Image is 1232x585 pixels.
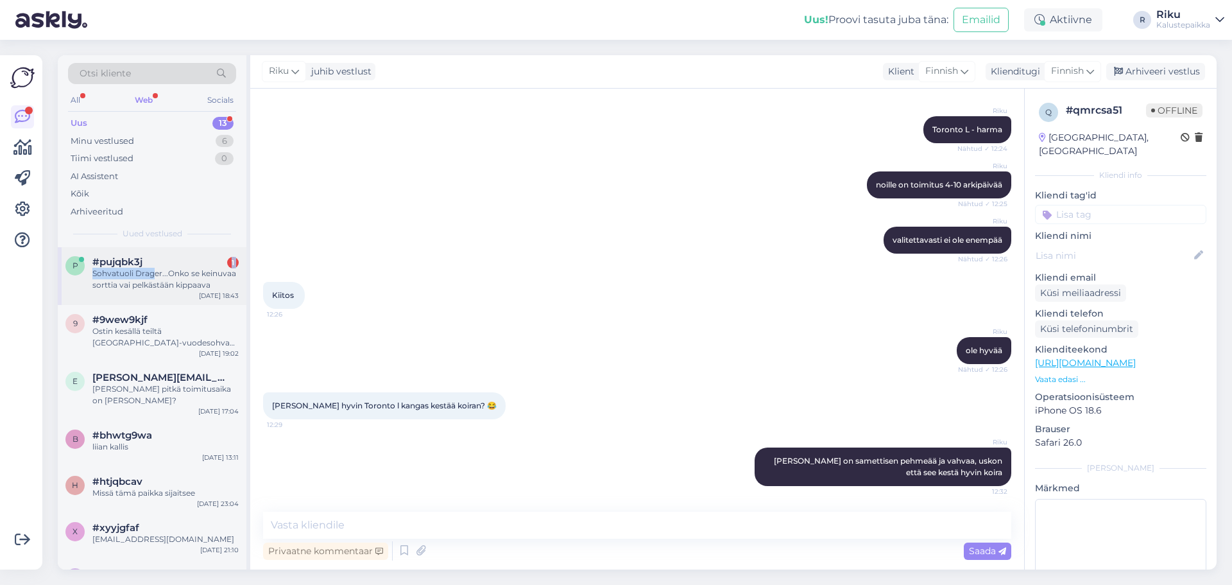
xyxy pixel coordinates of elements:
p: Klienditeekond [1035,343,1206,356]
div: 6 [216,135,234,148]
div: [DATE] 19:02 [199,349,239,358]
div: 0 [215,152,234,165]
div: [DATE] 17:04 [198,406,239,416]
span: Otsi kliente [80,67,131,80]
div: Sohvatuoli Drager...Onko se keinuvaa sorttia vai pelkästään kippaava [92,268,239,291]
div: Proovi tasuta juba täna: [804,12,948,28]
span: [PERSON_NAME] hyvin Toronto l kangas kestää koiran? 😂 [272,401,497,410]
span: 9 [73,319,78,328]
span: Offline [1146,103,1202,118]
div: Ostin kesällä teiltä [GEOGRAPHIC_DATA]-vuodesohvan. Toimittajilta puuttui silloin kokoamisohjeet ... [92,326,239,349]
div: Arhiveeritud [71,205,123,218]
div: [GEOGRAPHIC_DATA], [GEOGRAPHIC_DATA] [1039,131,1181,158]
div: [DATE] 23:04 [197,499,239,509]
div: 13 [212,117,234,130]
div: R [1133,11,1151,29]
p: Safari 26.0 [1035,436,1206,450]
div: Uus [71,117,87,130]
span: 12:32 [959,487,1007,496]
span: Nähtud ✓ 12:26 [958,365,1007,374]
div: Küsi meiliaadressi [1035,284,1126,302]
div: [DATE] 18:43 [199,291,239,301]
div: Küsi telefoninumbrit [1035,320,1138,338]
div: Socials [205,92,236,109]
span: x [73,527,78,536]
p: Brauser [1035,423,1206,436]
img: Askly Logo [10,65,35,90]
span: Riku [959,216,1007,226]
span: Finnish [1051,64,1084,78]
p: Kliendi telefon [1035,307,1206,320]
div: [EMAIL_ADDRESS][DOMAIN_NAME] [92,534,239,545]
div: [PERSON_NAME] pitkä toimitusaika on [PERSON_NAME]? [92,383,239,406]
input: Lisa nimi [1036,249,1192,263]
span: b [73,434,78,444]
span: ole hyvää [966,345,1002,355]
span: h [72,480,78,490]
div: Klienditugi [986,65,1040,78]
span: Kiitos [272,290,294,300]
div: Riku [1156,10,1210,20]
span: Uued vestlused [123,228,182,240]
a: [URL][DOMAIN_NAME] [1035,357,1136,369]
span: Nähtud ✓ 12:24 [957,144,1007,153]
span: Toronto L - harma [932,125,1002,134]
span: Riku [959,437,1007,447]
span: p [73,261,78,270]
div: Kõik [71,188,89,200]
span: #pujqbk3j [92,256,142,268]
div: Arhiveeri vestlus [1106,63,1205,80]
span: 12:29 [267,420,315,430]
span: Nähtud ✓ 12:25 [958,199,1007,209]
div: AI Assistent [71,170,118,183]
p: Kliendi nimi [1035,229,1206,243]
span: [PERSON_NAME] on samettisen pehmeää ja vahvaa, uskon että see kestä hyvin koira [774,456,1004,477]
p: Vaata edasi ... [1035,374,1206,385]
div: Minu vestlused [71,135,134,148]
div: 1 [227,257,239,268]
span: Riku [959,106,1007,116]
span: Riku [959,161,1007,171]
input: Lisa tag [1035,205,1206,224]
div: Kliendi info [1035,170,1206,181]
div: Klient [883,65,914,78]
span: Nähtud ✓ 12:26 [958,254,1007,264]
div: Tiimi vestlused [71,152,133,165]
p: Kliendi tag'id [1035,189,1206,202]
span: e [73,376,78,386]
p: Operatsioonisüsteem [1035,390,1206,404]
span: valitettavasti ei ole enempää [893,235,1002,245]
span: #bhwtg9wa [92,430,152,441]
span: #htjqbcav [92,476,142,487]
div: # qmrcsa51 [1066,103,1146,118]
button: Emailid [954,8,1009,32]
div: liian kallis [92,441,239,453]
span: #9wew9kjf [92,314,148,326]
span: #xyyjgfaf [92,522,139,534]
div: Privaatne kommentaar [263,543,388,560]
span: Riku [959,327,1007,336]
div: Kalustepaikka [1156,20,1210,30]
a: RikuKalustepaikka [1156,10,1224,30]
span: Saada [969,545,1006,557]
span: Riku [269,64,289,78]
div: juhib vestlust [306,65,372,78]
div: [DATE] 21:10 [200,545,239,555]
p: iPhone OS 18.6 [1035,404,1206,417]
div: All [68,92,83,109]
div: Web [132,92,155,109]
b: Uus! [804,13,828,26]
div: Aktiivne [1024,8,1102,31]
div: [PERSON_NAME] [1035,462,1206,474]
span: 12:26 [267,310,315,319]
span: #rplbebyn [92,568,143,580]
span: Finnish [925,64,958,78]
p: Kliendi email [1035,271,1206,284]
span: elina.anttikoski@hotmail.com [92,372,226,383]
div: Missä tämä paikka sijaitsee [92,487,239,499]
span: q [1045,107,1052,117]
span: noille on toimitus 4-10 arkipäivää [876,180,1002,189]
div: [DATE] 13:11 [202,453,239,462]
p: Märkmed [1035,482,1206,495]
